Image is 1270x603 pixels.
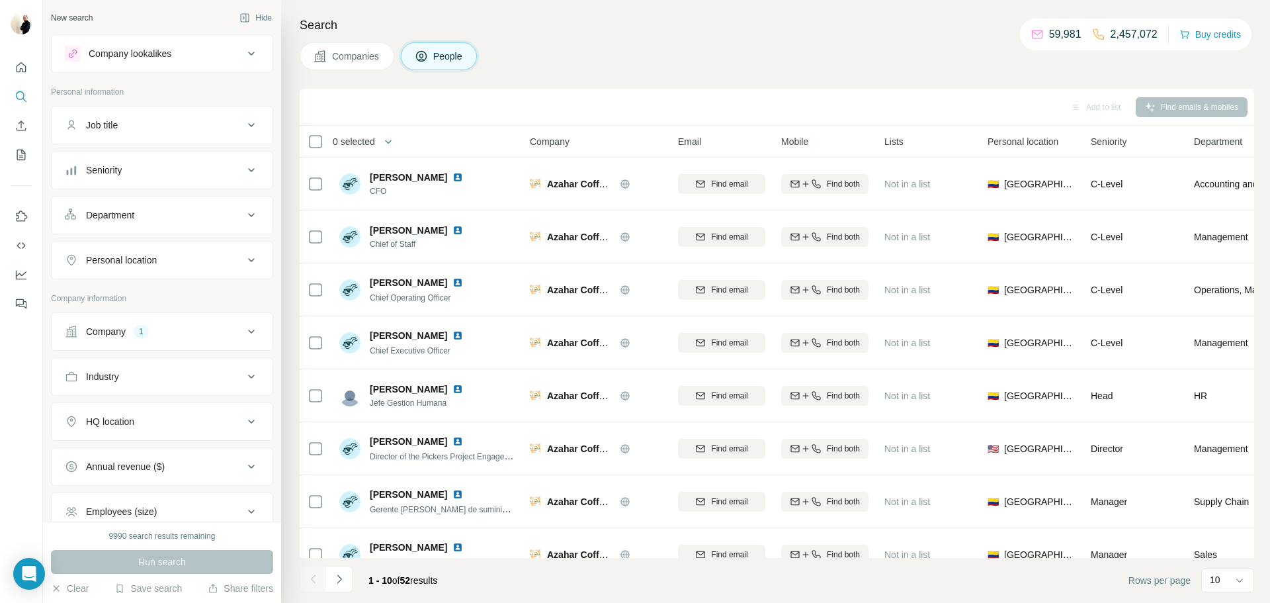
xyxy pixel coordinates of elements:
button: Job title [52,109,273,141]
div: Seniority [86,163,122,177]
button: Employees (size) [52,496,273,528]
div: 1 [134,326,149,338]
span: Gerente [PERSON_NAME] de suministro [370,504,515,514]
div: Employees (size) [86,505,157,518]
img: Avatar [339,332,360,353]
span: Not in a list [884,285,930,295]
span: Find both [827,390,860,402]
img: Logo of Azahar Coffee Company [530,391,540,401]
span: [GEOGRAPHIC_DATA] [1004,389,1075,402]
button: Save search [114,582,182,595]
span: [GEOGRAPHIC_DATA] [1004,548,1075,561]
span: 🇨🇴 [988,336,999,349]
div: HQ location [86,415,134,428]
span: Find email [711,231,747,243]
p: Company information [51,293,273,304]
img: Logo of Azahar Coffee Company [530,179,540,189]
button: Dashboard [11,263,32,287]
span: [PERSON_NAME] [370,329,447,342]
img: Logo of Azahar Coffee Company [530,285,540,295]
button: Find email [678,545,765,565]
span: Azahar Coffee Company [547,338,654,348]
div: Personal location [86,254,157,267]
span: [PERSON_NAME] [370,224,447,237]
span: 🇨🇴 [988,548,999,561]
span: 🇨🇴 [988,177,999,191]
img: LinkedIn logo [452,489,463,500]
button: Find email [678,492,765,512]
span: Not in a list [884,232,930,242]
span: Find both [827,178,860,190]
span: Not in a list [884,549,930,560]
img: LinkedIn logo [452,225,463,236]
img: Avatar [339,438,360,459]
span: Manager [1091,549,1127,560]
div: New search [51,12,93,24]
span: Sales [1194,548,1217,561]
span: Find email [711,178,747,190]
span: Find email [711,337,747,349]
span: 🇨🇴 [988,389,999,402]
img: Avatar [339,279,360,301]
span: [PERSON_NAME] [370,541,447,554]
span: Management [1194,230,1248,244]
p: 10 [1210,573,1220,586]
button: Company1 [52,316,273,348]
span: of [392,575,400,586]
span: [GEOGRAPHIC_DATA] [1004,230,1075,244]
span: [PERSON_NAME] [370,383,447,396]
span: Administradora de punto de venta [370,558,489,567]
img: LinkedIn logo [452,172,463,183]
button: Search [11,85,32,109]
span: Email [678,135,701,148]
span: 🇨🇴 [988,283,999,297]
img: LinkedIn logo [452,277,463,288]
span: CFO [370,185,479,197]
img: Avatar [339,226,360,248]
span: Not in a list [884,338,930,348]
button: Seniority [52,154,273,186]
span: [GEOGRAPHIC_DATA] [1004,283,1075,297]
button: Hide [230,8,281,28]
span: Chief Executive Officer [370,346,450,355]
span: C-Level [1091,285,1122,295]
div: Open Intercom Messenger [13,558,45,590]
img: Logo of Azahar Coffee Company [530,549,540,560]
span: Find both [827,496,860,508]
button: Personal location [52,244,273,276]
button: Navigate to next page [326,566,353,592]
span: Department [1194,135,1242,148]
img: Avatar [339,544,360,565]
button: Share filters [208,582,273,595]
button: Buy credits [1179,25,1241,44]
button: My lists [11,143,32,167]
div: Company lookalikes [89,47,171,60]
span: Find email [711,284,747,296]
button: Find both [781,227,868,247]
span: Rows per page [1128,574,1191,587]
div: Department [86,209,134,222]
button: Find email [678,333,765,353]
p: 59,981 [1049,26,1081,42]
img: LinkedIn logo [452,330,463,341]
span: Find both [827,443,860,455]
div: Company [86,325,126,338]
span: 52 [400,575,411,586]
span: Management [1194,336,1248,349]
span: Chief of Staff [370,238,479,250]
span: Seniority [1091,135,1126,148]
button: Find both [781,280,868,300]
button: Clear [51,582,89,595]
div: Annual revenue ($) [86,460,165,473]
span: Director [1091,443,1123,454]
img: Logo of Azahar Coffee Company [530,338,540,348]
button: Find both [781,386,868,406]
span: C-Level [1091,232,1122,242]
span: C-Level [1091,179,1122,189]
span: results [368,575,437,586]
span: [PERSON_NAME] [370,276,447,289]
h4: Search [300,16,1254,34]
span: C-Level [1091,338,1122,348]
div: 9990 search results remaining [109,530,216,542]
span: 1 - 10 [368,575,392,586]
